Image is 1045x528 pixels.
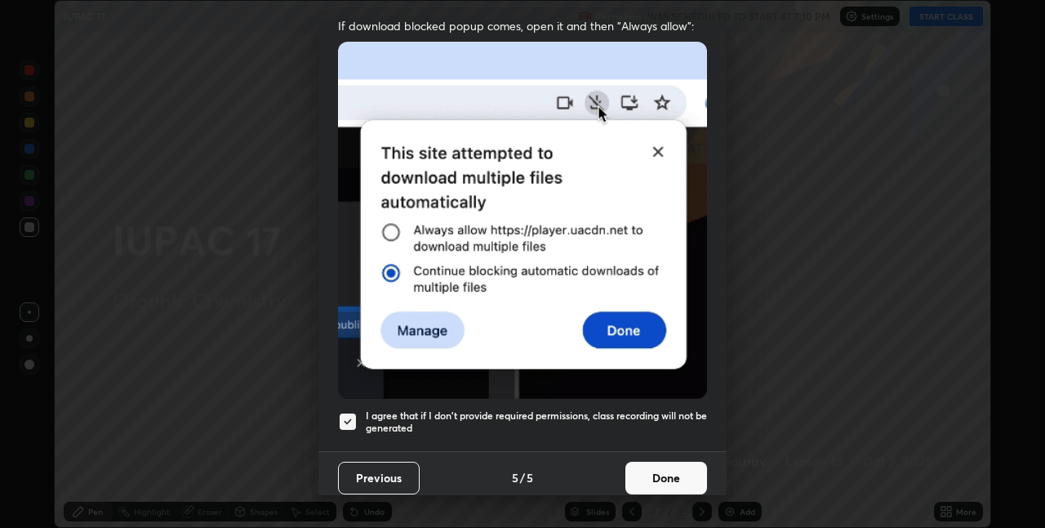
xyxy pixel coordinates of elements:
h4: / [520,469,525,486]
img: downloads-permission-blocked.gif [338,42,707,399]
h4: 5 [527,469,533,486]
button: Previous [338,462,420,494]
h4: 5 [512,469,518,486]
button: Done [625,462,707,494]
h5: I agree that if I don't provide required permissions, class recording will not be generated [366,409,707,435]
span: If download blocked popup comes, open it and then "Always allow": [338,18,707,34]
